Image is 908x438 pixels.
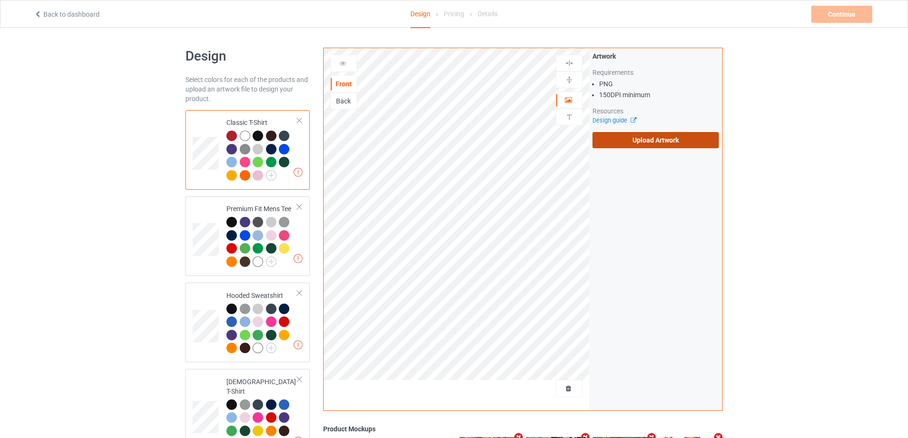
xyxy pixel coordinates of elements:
[226,204,297,266] div: Premium Fit Mens Tee
[185,75,310,103] div: Select colors for each of the products and upload an artwork file to design your product.
[331,79,357,89] div: Front
[565,75,574,84] img: svg%3E%0A
[478,0,498,27] div: Details
[592,117,636,124] a: Design guide
[240,144,250,154] img: heather_texture.png
[323,424,723,434] div: Product Mockups
[266,256,276,267] img: svg+xml;base64,PD94bWwgdmVyc2lvbj0iMS4wIiBlbmNvZGluZz0iVVRGLTgiPz4KPHN2ZyB3aWR0aD0iMjJweCIgaGVpZ2...
[185,48,310,65] h1: Design
[226,291,297,353] div: Hooded Sweatshirt
[185,110,310,190] div: Classic T-Shirt
[592,132,719,148] label: Upload Artwork
[565,59,574,68] img: svg%3E%0A
[565,112,574,122] img: svg%3E%0A
[226,118,297,180] div: Classic T-Shirt
[294,340,303,349] img: exclamation icon
[34,10,100,18] a: Back to dashboard
[266,170,276,181] img: svg+xml;base64,PD94bWwgdmVyc2lvbj0iMS4wIiBlbmNvZGluZz0iVVRGLTgiPz4KPHN2ZyB3aWR0aD0iMjJweCIgaGVpZ2...
[185,283,310,362] div: Hooded Sweatshirt
[266,343,276,353] img: svg+xml;base64,PD94bWwgdmVyc2lvbj0iMS4wIiBlbmNvZGluZz0iVVRGLTgiPz4KPHN2ZyB3aWR0aD0iMjJweCIgaGVpZ2...
[185,196,310,276] div: Premium Fit Mens Tee
[331,96,357,106] div: Back
[592,68,719,77] div: Requirements
[592,51,719,61] div: Artwork
[599,79,719,89] li: PNG
[294,254,303,263] img: exclamation icon
[592,106,719,116] div: Resources
[444,0,464,27] div: Pricing
[410,0,430,28] div: Design
[279,217,289,227] img: heather_texture.png
[294,168,303,177] img: exclamation icon
[599,90,719,100] li: 150 DPI minimum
